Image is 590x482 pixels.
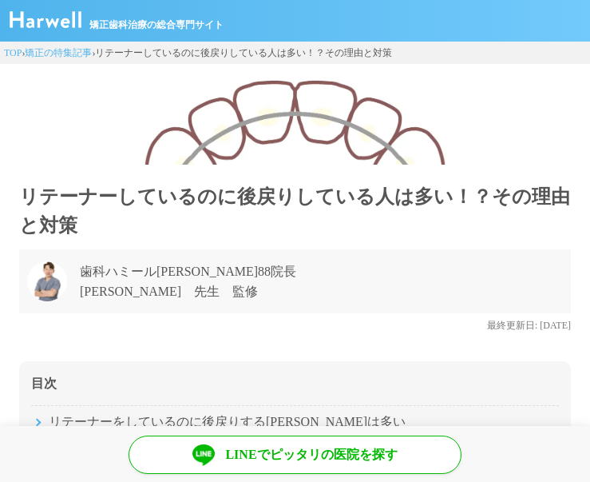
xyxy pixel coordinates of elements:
h1: リテーナーしているのに後戻りしている人は多い！？その理由と対策 [19,182,571,240]
span: 矯正歯科治療の総合専門サイト [89,18,224,32]
a: ハーウェル [10,17,81,30]
div: 目次 [31,361,559,405]
img: 歯科ハミール高田88院長 赤崎 公星 先生 [27,261,67,301]
img: ハーウェル [10,11,81,28]
span: リテーナーしているのに後戻りしている人は多い！？その理由と対策 [95,47,392,58]
p: 歯科ハミール[PERSON_NAME]88院長 [PERSON_NAME] 先生 監修 [80,261,296,301]
a: LINEでピッタリの医院を探す [129,436,461,474]
a: TOP [4,47,22,58]
a: 矯正の特集記事 [25,47,92,58]
li: リテーナーをしているのに後戻りする[PERSON_NAME]は多い [31,405,559,438]
p: 最終更新日: [DATE] [19,313,571,337]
